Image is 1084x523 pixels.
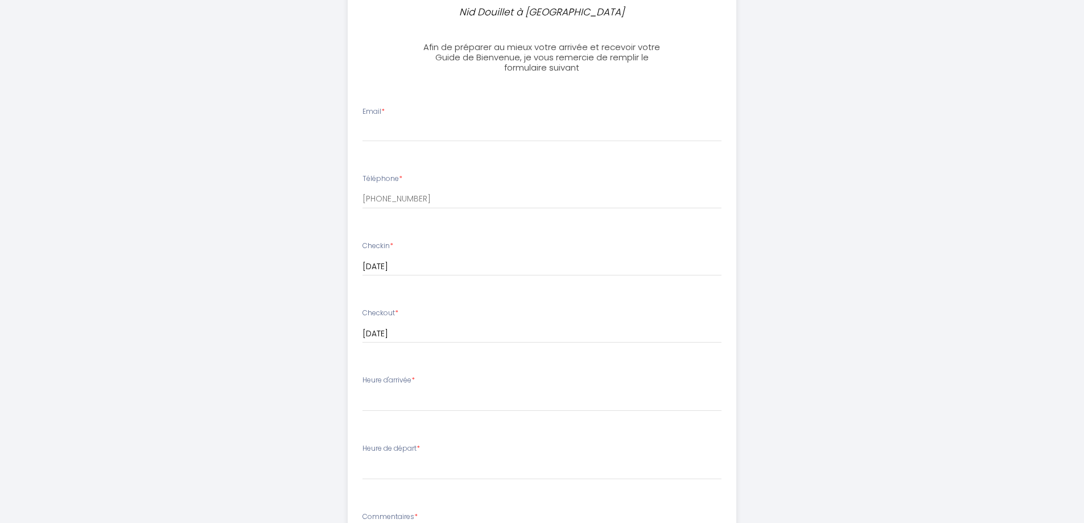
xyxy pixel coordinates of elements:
[362,443,420,454] label: Heure de départ
[362,308,398,319] label: Checkout
[415,42,669,73] h3: Afin de préparer au mieux votre arrivée et recevoir votre Guide de Bienvenue, je vous remercie de...
[362,106,385,117] label: Email
[362,512,418,522] label: Commentaires
[362,241,393,252] label: Checkin
[362,375,415,386] label: Heure d'arrivée
[421,5,664,20] p: Nid Douillet à [GEOGRAPHIC_DATA]
[362,174,402,184] label: Téléphone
